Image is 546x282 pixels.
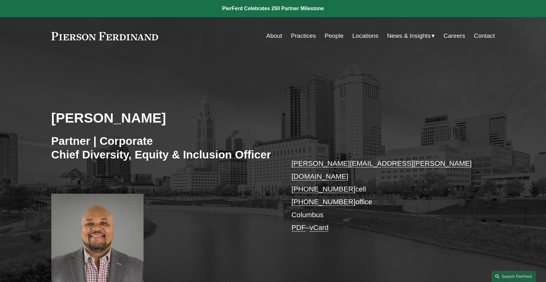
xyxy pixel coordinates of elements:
[324,30,344,42] a: People
[387,30,431,42] span: News & Insights
[292,224,306,232] a: PDF
[292,198,356,206] a: [PHONE_NUMBER]
[387,30,435,42] a: folder dropdown
[444,30,465,42] a: Careers
[51,110,273,126] h2: [PERSON_NAME]
[491,271,536,282] a: Search this site
[474,30,495,42] a: Contact
[292,159,472,180] a: [PERSON_NAME][EMAIL_ADDRESS][PERSON_NAME][DOMAIN_NAME]
[51,134,273,162] h3: Partner | Corporate Chief Diversity, Equity & Inclusion Officer
[266,30,282,42] a: About
[291,30,316,42] a: Practices
[352,30,378,42] a: Locations
[292,185,356,193] a: [PHONE_NUMBER]
[292,157,476,234] p: cell office Columbus –
[310,224,329,232] a: vCard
